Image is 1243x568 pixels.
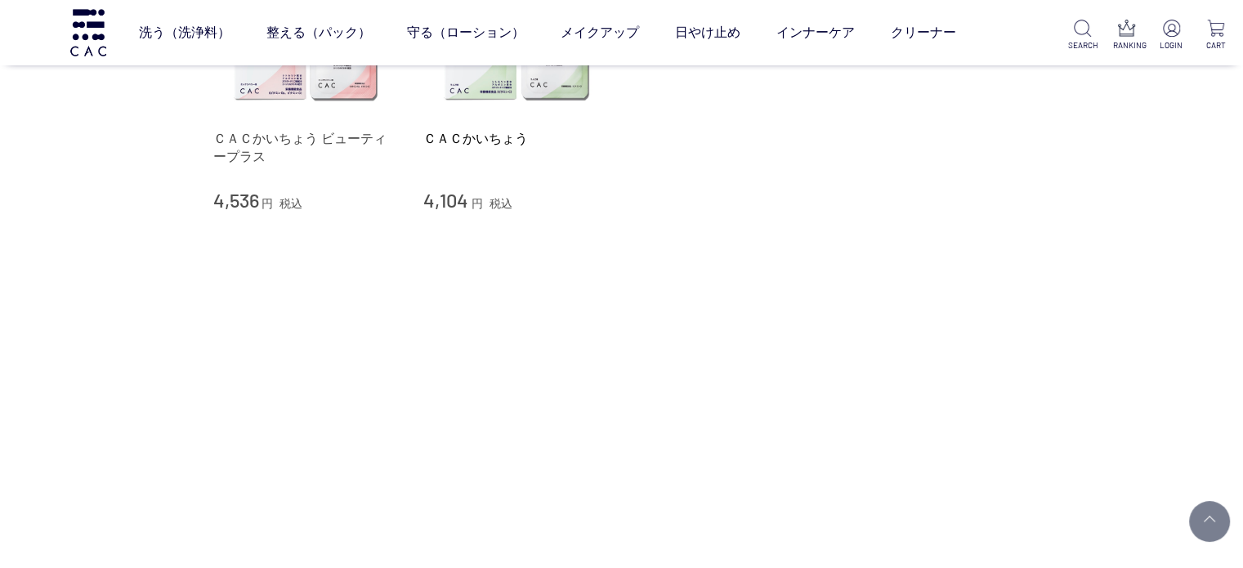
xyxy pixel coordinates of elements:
div: ドメイン概要 [74,98,136,109]
div: キーワード流入 [190,98,263,109]
a: インナーケア [776,10,855,56]
a: 整える（パック） [266,10,371,56]
p: CART [1201,39,1230,51]
a: RANKING [1113,20,1142,51]
span: 円 [472,197,483,210]
a: 洗う（洗浄料） [139,10,230,56]
a: ＣＡＣかいちょう ビューティープラス [213,130,400,165]
img: logo_orange.svg [26,26,39,39]
p: RANKING [1113,39,1142,51]
a: クリーナー [891,10,956,56]
a: ＣＡＣかいちょう [423,130,610,147]
img: logo [68,9,109,56]
img: website_grey.svg [26,42,39,57]
p: SEARCH [1068,39,1097,51]
a: 日やけ止め [675,10,740,56]
a: メイクアップ [561,10,639,56]
a: LOGIN [1157,20,1186,51]
span: 4,536 [213,188,259,212]
div: v 4.0.25 [46,26,80,39]
p: LOGIN [1157,39,1186,51]
a: SEARCH [1068,20,1097,51]
span: 4,104 [423,188,468,212]
span: 税込 [490,197,512,210]
span: 円 [262,197,273,210]
span: 税込 [279,197,302,210]
img: tab_keywords_by_traffic_grey.svg [172,96,185,110]
a: CART [1201,20,1230,51]
div: ドメイン: [DOMAIN_NAME][PERSON_NAME] [42,42,279,57]
img: tab_domain_overview_orange.svg [56,96,69,110]
a: 守る（ローション） [407,10,525,56]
